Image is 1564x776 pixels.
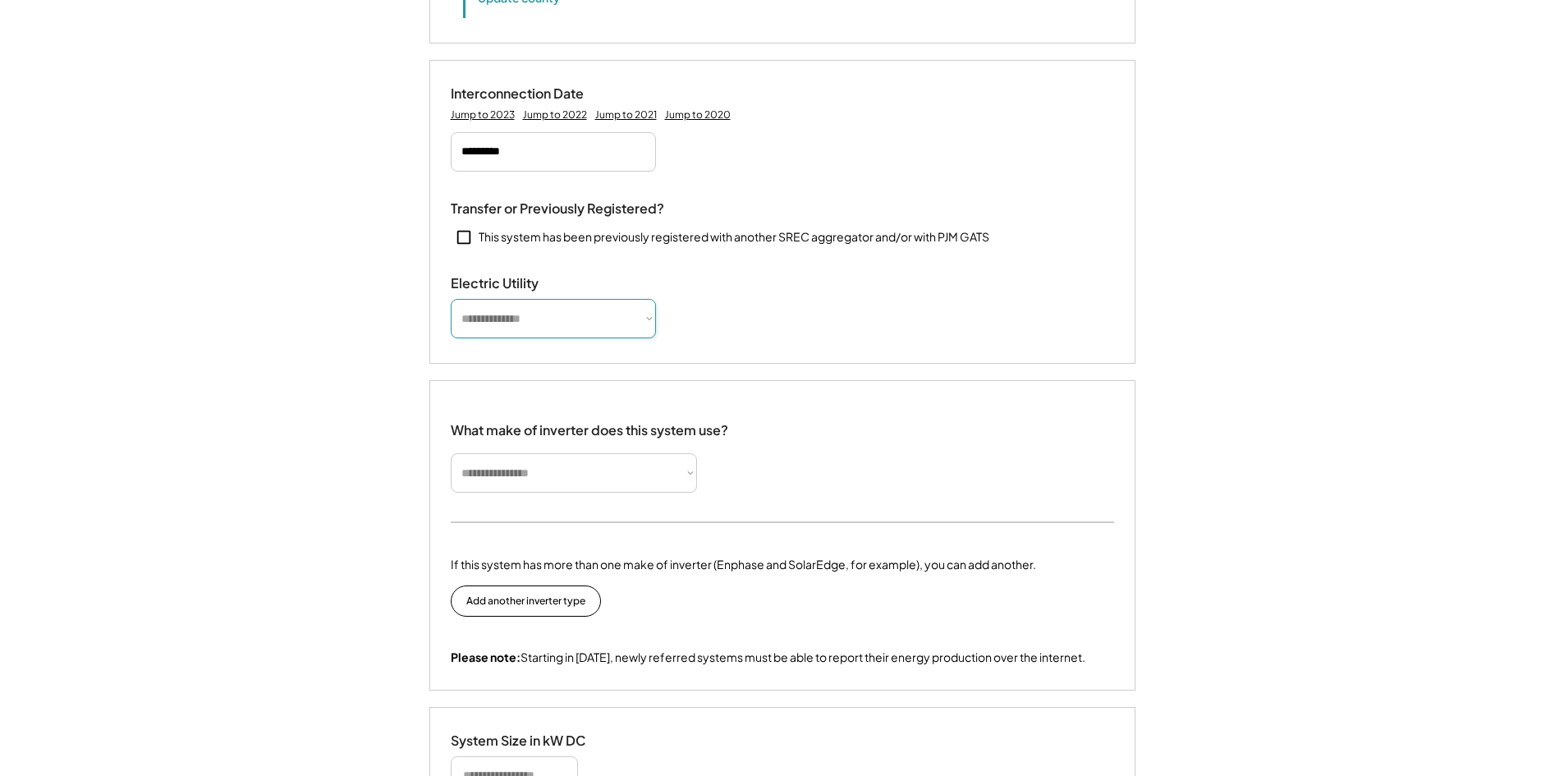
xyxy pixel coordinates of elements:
div: Jump to 2023 [451,108,515,122]
button: Add another inverter type [451,585,601,617]
div: What make of inverter does this system use? [451,406,728,443]
div: Jump to 2021 [595,108,657,122]
div: Jump to 2020 [665,108,731,122]
div: Jump to 2022 [523,108,587,122]
strong: Please note: [451,650,521,664]
div: Transfer or Previously Registered? [451,200,664,218]
div: Starting in [DATE], newly referred systems must be able to report their energy production over th... [451,650,1085,666]
div: If this system has more than one make of inverter (Enphase and SolarEdge, for example), you can a... [451,556,1036,573]
div: System Size in kW DC [451,732,615,750]
div: Electric Utility [451,275,615,292]
div: This system has been previously registered with another SREC aggregator and/or with PJM GATS [479,229,989,246]
div: Interconnection Date [451,85,615,103]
